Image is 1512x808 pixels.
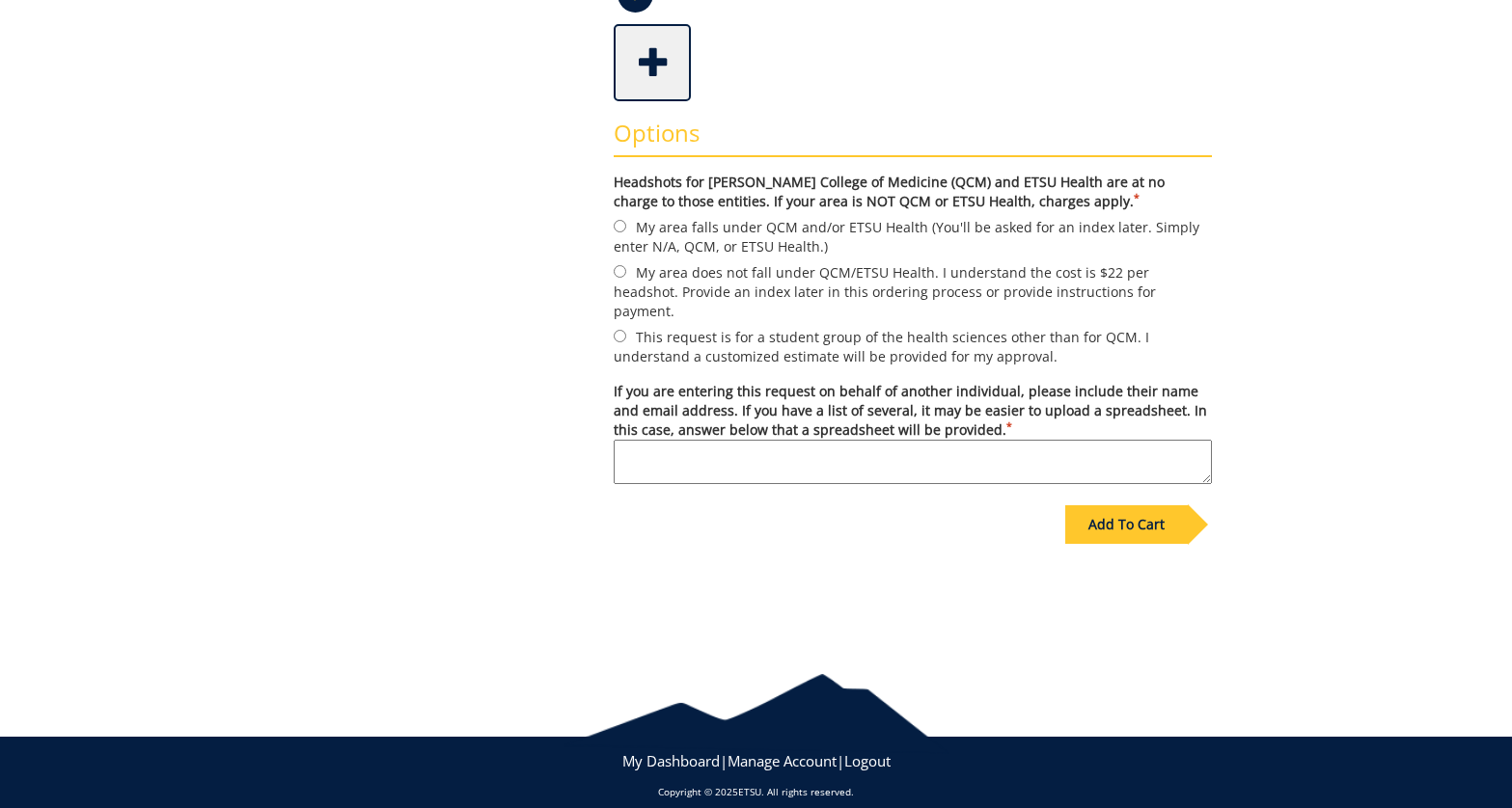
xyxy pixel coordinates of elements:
input: My area does not fall under QCM/ETSU Health. I understand the cost is $22 per headshot. Provide a... [614,265,626,278]
input: This request is for a student group of the health sciences other than for QCM. I understand a cus... [614,330,626,342]
input: My area falls under QCM and/or ETSU Health (You'll be asked for an index later. Simply enter N/A,... [614,220,626,232]
a: Manage Account [728,751,837,770]
a: Logout [844,751,891,770]
a: My Dashboard [622,751,720,770]
textarea: If you are entering this request on behalf of another individual, please include their name and e... [614,440,1212,484]
label: If you are entering this request on behalf of another individual, please include their name and e... [614,382,1212,484]
label: My area falls under QCM and/or ETSU Health (You'll be asked for an index later. Simply enter N/A,... [614,216,1212,256]
label: Headshots for [PERSON_NAME] College of Medicine (QCM) and ETSU Health are at no charge to those e... [614,173,1212,211]
div: Add To Cart [1065,505,1188,544]
label: My area does not fall under QCM/ETSU Health. I understand the cost is $22 per headshot. Provide a... [614,261,1212,321]
label: This request is for a student group of the health sciences other than for QCM. I understand a cus... [614,326,1212,366]
h3: Options [614,121,1212,157]
a: ETSU [738,785,761,798]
